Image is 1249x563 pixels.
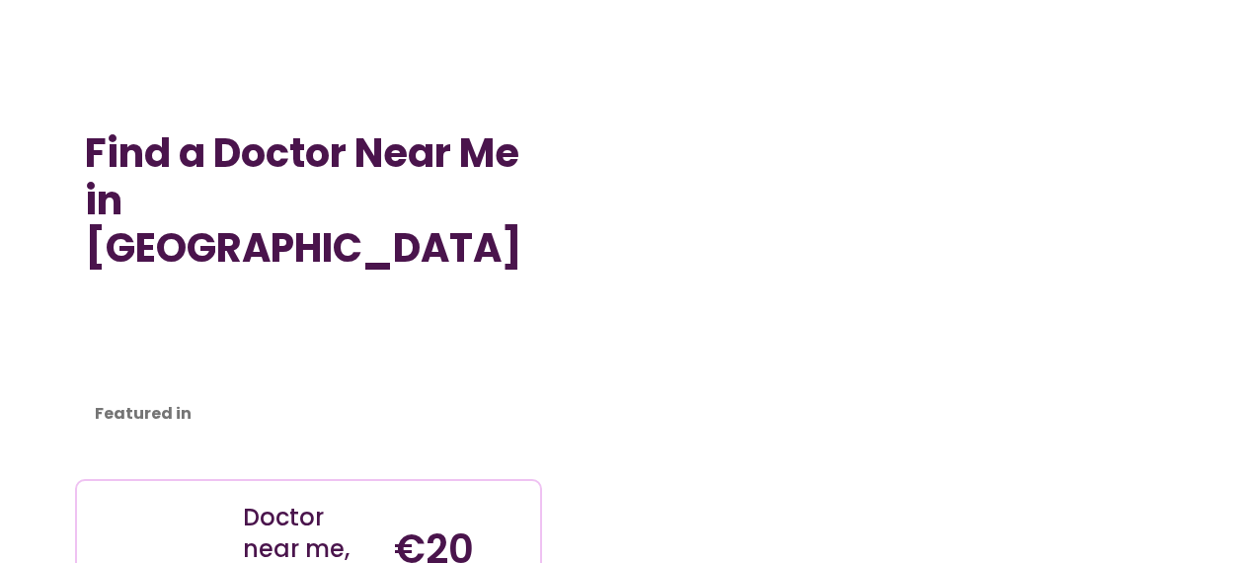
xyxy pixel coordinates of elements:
iframe: Customer reviews powered by Trustpilot [85,291,263,440]
strong: Featured in [95,402,192,425]
h1: Find a Doctor Near Me in [GEOGRAPHIC_DATA] [85,129,532,272]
